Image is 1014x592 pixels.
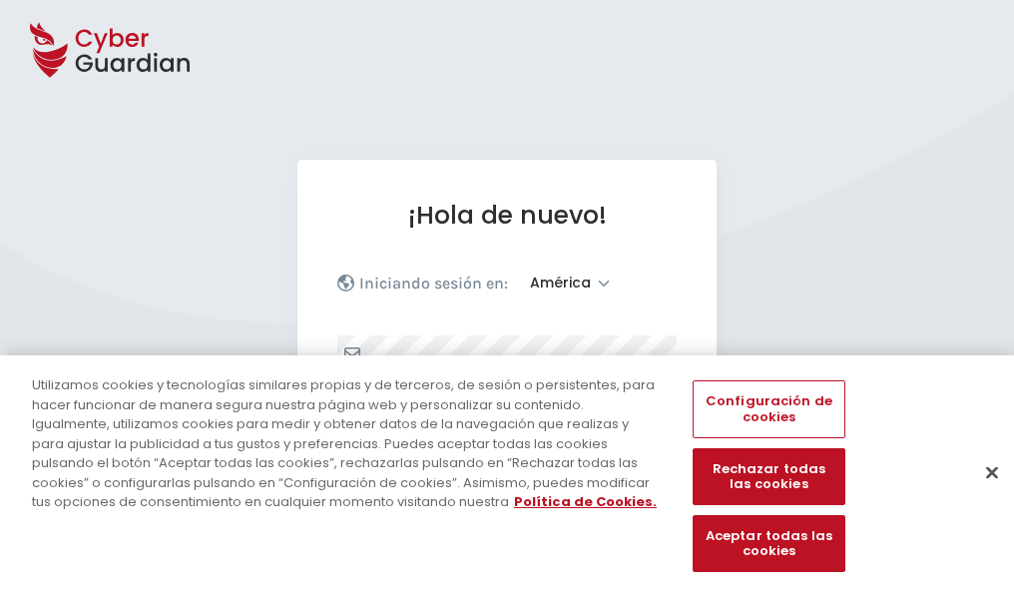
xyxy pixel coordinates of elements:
[970,450,1014,494] button: Cerrar
[693,515,844,572] button: Aceptar todas las cookies
[32,375,663,512] div: Utilizamos cookies y tecnologías similares propias y de terceros, de sesión o persistentes, para ...
[693,380,844,437] button: Configuración de cookies, Abre el cuadro de diálogo del centro de preferencias.
[514,492,657,511] a: Más información sobre su privacidad, se abre en una nueva pestaña
[359,274,508,294] p: Iniciando sesión en:
[337,200,677,231] h1: ¡Hola de nuevo!
[693,448,844,505] button: Rechazar todas las cookies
